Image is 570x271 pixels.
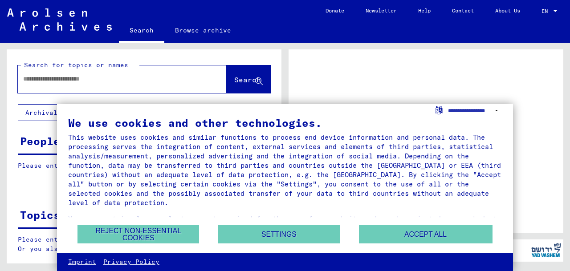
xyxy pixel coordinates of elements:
[103,258,159,267] a: Privacy Policy
[18,235,270,254] p: Please enter a search term or set filters to get results. Or you also can browse the manually.
[68,117,502,128] div: We use cookies and other technologies.
[119,20,164,43] a: Search
[529,239,563,261] img: yv_logo.png
[164,20,242,41] a: Browse archive
[227,65,270,93] button: Search
[18,104,112,121] button: Archival tree units
[77,225,199,243] button: Reject non-essential cookies
[20,207,60,223] div: Topics
[68,133,502,207] div: This website uses cookies and similar functions to process end device information and personal da...
[68,258,96,267] a: Imprint
[24,61,128,69] mat-label: Search for topics or names
[541,8,551,14] span: EN
[234,75,261,84] span: Search
[18,161,270,170] p: Please enter a search term or set filters to get results.
[20,133,60,149] div: People
[359,225,493,243] button: Accept all
[7,8,112,31] img: Arolsen_neg.svg
[218,225,340,243] button: Settings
